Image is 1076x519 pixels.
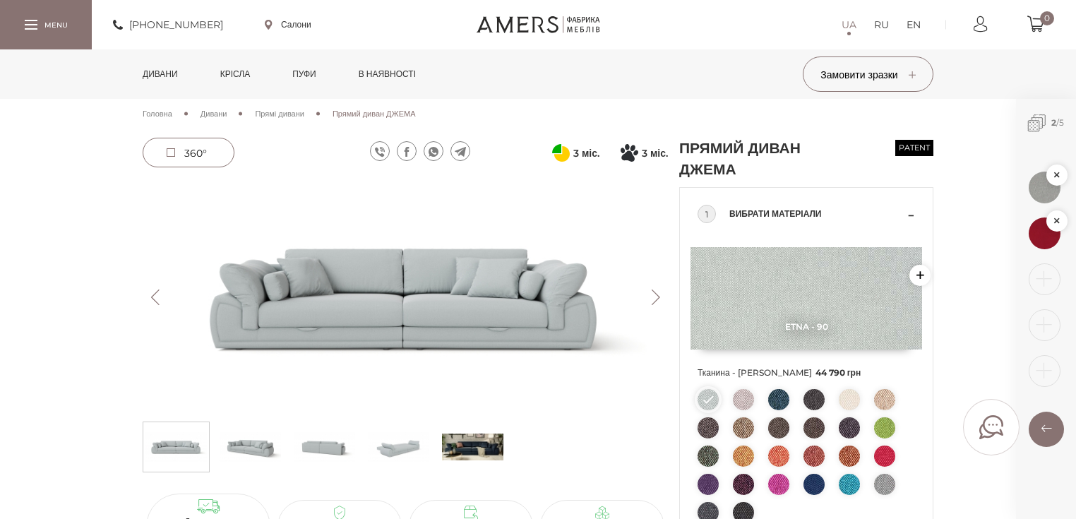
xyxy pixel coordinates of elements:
[874,16,889,33] a: RU
[1051,117,1056,128] b: 2
[132,49,189,99] a: Дивани
[803,56,933,92] button: Замовити зразки
[184,147,207,160] span: 360°
[370,141,390,161] a: viber
[729,205,904,222] span: Вибрати матеріали
[210,49,261,99] a: Крісла
[143,107,172,120] a: Головна
[397,141,417,161] a: facebook
[442,426,503,468] img: s_
[552,144,570,162] svg: Оплата частинами від ПриватБанку
[1016,99,1076,148] span: /
[907,16,921,33] a: EN
[220,426,281,468] img: Прямий диван ДЖЕМА s-1
[573,145,599,162] span: 3 міс.
[143,109,172,119] span: Головна
[255,109,304,119] span: Прямі дивани
[691,321,922,332] span: Etna - 90
[698,364,915,382] span: Тканина - [PERSON_NAME]
[255,107,304,120] a: Прямі дивани
[1029,172,1060,203] img: 1576664823.jpg
[1029,217,1060,249] img: 1576662562.jpg
[282,49,327,99] a: Пуфи
[815,367,861,378] span: 44 790 грн
[820,68,915,81] span: Замовити зразки
[265,18,311,31] a: Салони
[698,205,716,223] div: 1
[643,290,668,305] button: Next
[895,140,933,156] span: patent
[143,180,668,414] img: Прямий диван ДЖЕМА -0
[294,426,355,468] img: Прямий диван ДЖЕМА s-2
[143,138,234,167] a: 360°
[348,49,426,99] a: в наявності
[621,144,638,162] svg: Покупка частинами від Монобанку
[1059,117,1064,128] span: 5
[642,145,668,162] span: 3 міс.
[679,138,842,180] h1: Прямий диван ДЖЕМА
[201,109,227,119] span: Дивани
[113,16,223,33] a: [PHONE_NUMBER]
[201,107,227,120] a: Дивани
[145,426,207,468] img: Прямий диван ДЖЕМА s-0
[1040,11,1054,25] span: 0
[691,247,922,350] img: Etna - 90
[424,141,443,161] a: whatsapp
[368,426,429,468] img: Прямий диван ДЖЕМА s-3
[842,16,856,33] a: UA
[143,290,167,305] button: Previous
[450,141,470,161] a: telegram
